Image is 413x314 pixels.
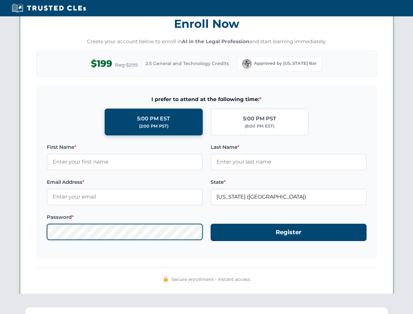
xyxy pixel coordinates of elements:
[211,154,367,170] input: Enter your last name
[245,123,274,130] div: (8:00 PM EST)
[211,189,367,205] input: Florida (FL)
[182,38,250,44] strong: AI in the Legal Profession
[47,143,203,151] label: First Name
[137,114,170,123] div: 5:00 PM EST
[171,276,250,283] span: Secure enrollment • Instant access
[36,38,377,45] p: Create your account below to enroll in and start learning immediately.
[91,56,112,71] span: $199
[242,59,251,68] img: Florida Bar
[211,224,367,241] button: Register
[163,276,168,282] img: 🔒
[10,3,88,13] img: Trusted CLEs
[115,61,138,69] span: Reg $299
[47,213,203,221] label: Password
[139,123,168,130] div: (2:00 PM PST)
[36,13,377,34] h3: Enroll Now
[47,178,203,186] label: Email Address
[47,95,367,104] span: I prefer to attend at the following time:
[211,178,367,186] label: State
[243,114,276,123] div: 5:00 PM PST
[211,143,367,151] label: Last Name
[47,154,203,170] input: Enter your first name
[254,60,317,67] span: Approved by [US_STATE] Bar
[47,189,203,205] input: Enter your email
[146,60,229,67] span: 2.5 General and Technology Credits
